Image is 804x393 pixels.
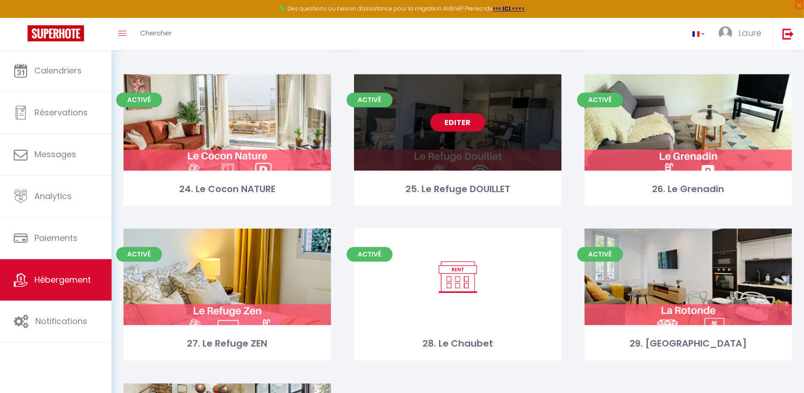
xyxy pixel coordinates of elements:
[116,92,162,107] span: Activé
[34,190,72,202] span: Analytics
[133,18,179,50] a: Chercher
[585,182,792,196] div: 26. Le Grenadin
[140,28,172,38] span: Chercher
[738,27,761,39] span: Laure
[347,247,393,262] span: Activé
[28,25,84,41] img: Super Booking
[347,92,393,107] span: Activé
[577,92,623,107] span: Activé
[34,232,78,244] span: Paiements
[719,26,732,40] img: ...
[34,65,82,76] span: Calendriers
[354,182,562,196] div: 25. Le Refuge DOUILLET
[577,247,623,262] span: Activé
[116,247,162,262] span: Activé
[585,336,792,351] div: 29. [GEOGRAPHIC_DATA]
[782,28,794,40] img: logout
[124,336,331,351] div: 27. Le Refuge ZEN
[712,18,773,50] a: ... Laure
[34,274,91,285] span: Hébergement
[124,182,331,196] div: 24. Le Cocon NATURE
[493,5,525,12] a: >>> ICI <<<<
[354,336,562,351] div: 28. Le Chaubet
[34,107,88,118] span: Réservations
[34,148,76,160] span: Messages
[35,315,87,327] span: Notifications
[430,113,485,131] a: Editer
